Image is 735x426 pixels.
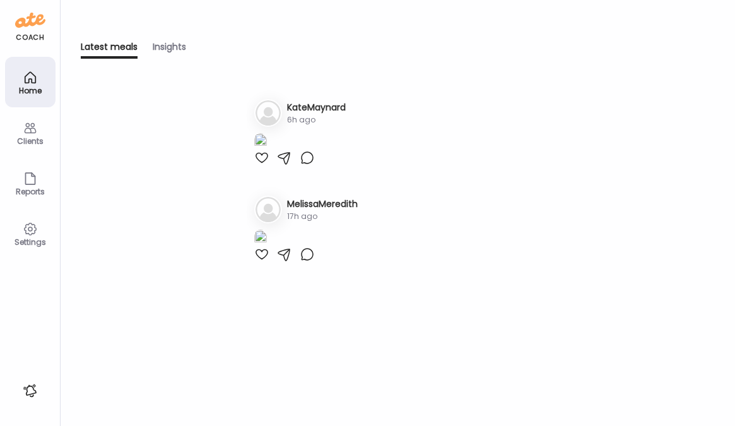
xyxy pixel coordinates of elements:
[8,86,53,95] div: Home
[81,40,138,59] div: Latest meals
[287,114,346,126] div: 6h ago
[256,100,281,126] img: bg-avatar-default.svg
[256,197,281,222] img: bg-avatar-default.svg
[287,211,358,222] div: 17h ago
[8,187,53,196] div: Reports
[254,133,267,150] img: images%2FCIgFzggg5adwxhZDfsPyIokDCEN2%2F4QKi9HTe40KWUAD0ZSW5%2FMHqCnRyRhiSrcmk8Nprh_1080
[287,101,346,114] h3: KateMaynard
[287,198,358,211] h3: MelissaMeredith
[16,32,44,43] div: coach
[8,137,53,145] div: Clients
[153,40,186,59] div: Insights
[254,230,267,247] img: images%2FzXeRbuQpzPaCClKg5FLBzymq7063%2Ffavorites%2F5r2cxX5oaooQJOquPRHr_1080
[15,10,45,30] img: ate
[8,238,53,246] div: Settings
